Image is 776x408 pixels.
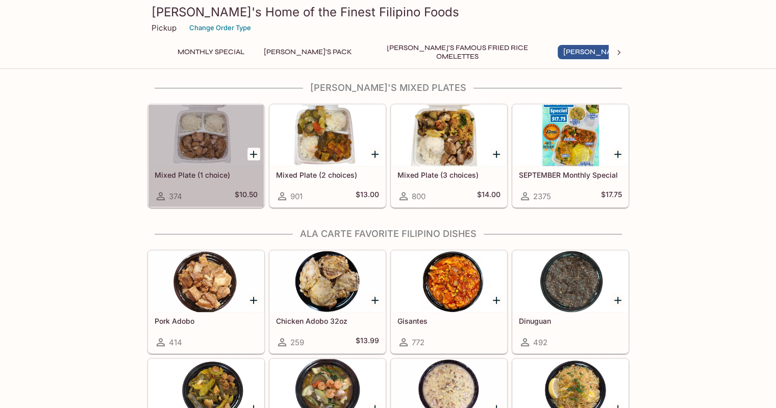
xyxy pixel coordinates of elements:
h5: Pork Adobo [155,317,258,325]
h5: $14.00 [477,190,500,202]
button: Add Pork Adobo [247,294,260,306]
a: Mixed Plate (3 choices)800$14.00 [391,104,507,207]
button: Monthly Special [172,45,250,59]
h5: Gisantes [397,317,500,325]
a: Dinuguan492 [512,250,629,353]
div: SEPTEMBER Monthly Special [513,105,628,166]
button: Add Mixed Plate (3 choices) [490,148,503,160]
h5: Mixed Plate (3 choices) [397,171,500,179]
a: Chicken Adobo 32oz259$13.99 [269,250,386,353]
h5: Mixed Plate (2 choices) [276,171,379,179]
button: Add Gisantes [490,294,503,306]
a: Pork Adobo414 [148,250,264,353]
div: Dinuguan [513,251,628,312]
span: 414 [169,338,182,347]
span: 772 [412,338,424,347]
button: [PERSON_NAME]'s Mixed Plates [558,45,688,59]
h4: [PERSON_NAME]'s Mixed Plates [147,82,629,93]
span: 901 [290,191,303,201]
div: Mixed Plate (1 choice) [148,105,264,166]
button: Change Order Type [185,20,256,36]
h5: Chicken Adobo 32oz [276,317,379,325]
div: Pork Adobo [148,251,264,312]
p: Pickup [152,23,177,33]
button: Add Mixed Plate (2 choices) [369,148,382,160]
span: 492 [533,338,547,347]
div: Gisantes [391,251,507,312]
h5: $10.50 [235,190,258,202]
span: 800 [412,191,425,201]
h5: Mixed Plate (1 choice) [155,171,258,179]
div: Mixed Plate (2 choices) [270,105,385,166]
a: Gisantes772 [391,250,507,353]
h4: Ala Carte Favorite Filipino Dishes [147,228,629,239]
span: 259 [290,338,304,347]
div: Mixed Plate (3 choices) [391,105,507,166]
span: 2375 [533,191,551,201]
div: Chicken Adobo 32oz [270,251,385,312]
button: Add Dinuguan [612,294,624,306]
button: Add SEPTEMBER Monthly Special [612,148,624,160]
button: [PERSON_NAME]'s Pack [258,45,358,59]
button: [PERSON_NAME]'s Famous Fried Rice Omelettes [366,45,549,59]
h5: Dinuguan [519,317,622,325]
button: Add Chicken Adobo 32oz [369,294,382,306]
a: Mixed Plate (1 choice)374$10.50 [148,104,264,207]
a: SEPTEMBER Monthly Special2375$17.75 [512,104,629,207]
h5: SEPTEMBER Monthly Special [519,171,622,179]
span: 374 [169,191,182,201]
button: Add Mixed Plate (1 choice) [247,148,260,160]
a: Mixed Plate (2 choices)901$13.00 [269,104,386,207]
h5: $13.99 [356,336,379,348]
h5: $17.75 [601,190,622,202]
h5: $13.00 [356,190,379,202]
h3: [PERSON_NAME]'s Home of the Finest Filipino Foods [152,4,625,20]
